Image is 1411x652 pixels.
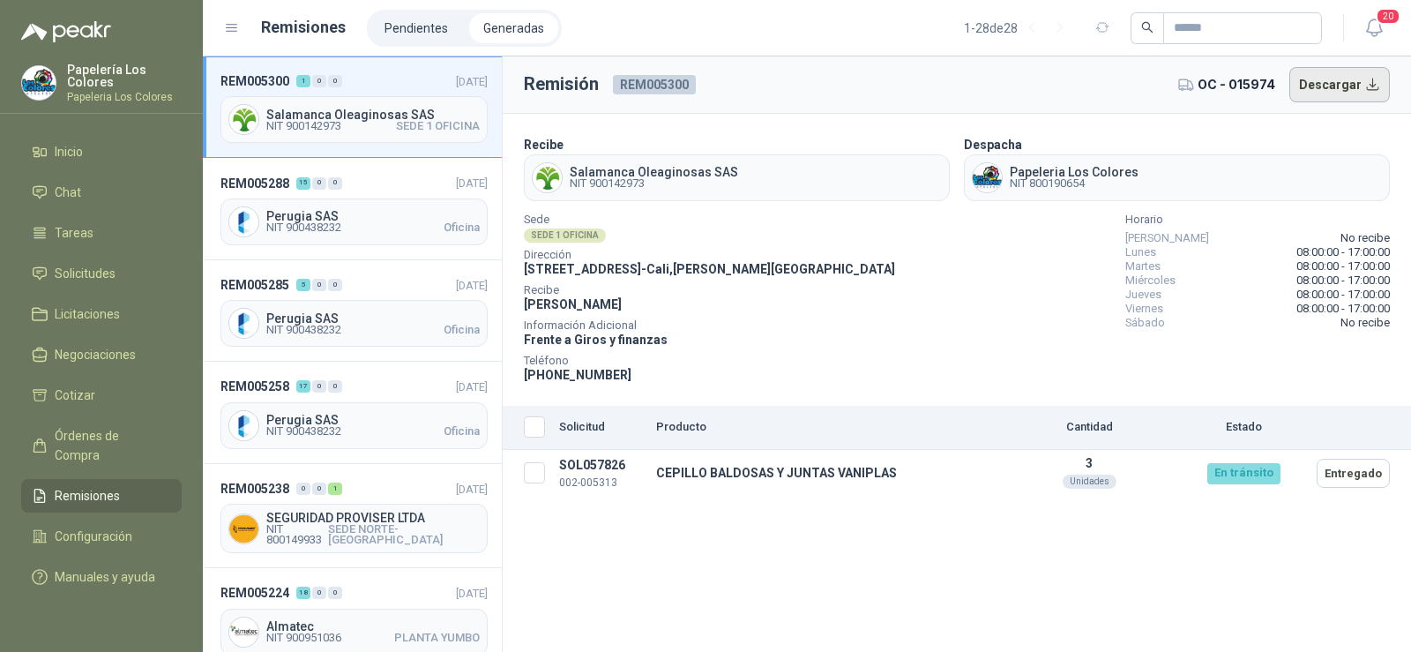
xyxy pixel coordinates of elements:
span: NIT 900438232 [266,426,341,437]
span: Perugia SAS [266,210,480,222]
span: Oficina [444,426,480,437]
a: Manuales y ayuda [21,560,182,594]
a: Licitaciones [21,297,182,331]
span: Solicitudes [55,264,116,283]
span: 08:00:00 - 17:00:00 [1296,245,1390,259]
td: CEPILLO BALDOSAS Y JUNTAS VANIPLAS [649,450,1001,497]
p: Papelería Los Colores [67,64,182,88]
span: SEDE NORTE-[GEOGRAPHIC_DATA] [328,524,480,545]
li: Pendientes [370,13,462,43]
span: Chat [55,183,81,202]
a: REM005238001[DATE] Company LogoSEGURIDAD PROVISER LTDANIT 800149933SEDE NORTE-[GEOGRAPHIC_DATA] [203,464,502,568]
span: Oficina [444,222,480,233]
span: NIT 800190654 [1010,178,1139,189]
span: OC - 015974 [1198,75,1275,94]
p: Papeleria Los Colores [67,92,182,102]
th: Seleccionar/deseleccionar [503,406,552,450]
span: [STREET_ADDRESS] - Cali , [PERSON_NAME][GEOGRAPHIC_DATA] [524,262,895,276]
a: REM0052581700[DATE] Company LogoPerugia SASNIT 900438232Oficina [203,362,502,463]
span: Configuración [55,527,132,546]
span: Frente a Giros y finanzas [524,333,668,347]
span: 08:00:00 - 17:00:00 [1296,288,1390,302]
span: [DATE] [456,176,488,190]
a: Tareas [21,216,182,250]
span: NIT 900142973 [266,121,341,131]
span: REM005285 [220,275,289,295]
span: search [1141,21,1153,34]
a: Inicio [21,135,182,169]
div: 0 [328,177,342,190]
div: 0 [328,279,342,291]
p: 002-005313 [559,475,642,491]
span: 08:00:00 - 17:00:00 [1296,259,1390,274]
span: 08:00:00 - 17:00:00 [1296,274,1390,288]
span: Tareas [55,223,93,243]
span: Información Adicional [524,321,895,330]
a: REM005285500[DATE] Company LogoPerugia SASNIT 900438232Oficina [203,260,502,362]
span: NIT 900438232 [266,222,341,233]
span: Lunes [1125,245,1156,259]
span: Cotizar [55,386,95,405]
span: NIT 900142973 [570,178,738,189]
div: Unidades [1063,475,1116,489]
img: Company Logo [229,514,258,543]
div: 17 [296,380,310,393]
div: 18 [296,587,310,599]
span: Horario [1125,215,1390,224]
div: 0 [328,380,342,393]
button: 20 [1358,12,1390,44]
div: 0 [328,587,342,599]
span: Perugia SAS [266,414,480,426]
span: REM005288 [220,174,289,193]
th: Solicitud [552,406,649,450]
div: 0 [312,483,326,495]
span: [DATE] [456,75,488,88]
div: 0 [312,279,326,291]
span: [PERSON_NAME] [524,297,622,311]
div: 1 [328,483,342,495]
span: Salamanca Oleaginosas SAS [570,166,738,178]
a: Generadas [469,13,558,43]
span: REM005300 [613,75,696,94]
div: 0 [312,75,326,87]
img: Company Logo [973,163,1002,192]
span: Remisiones [55,486,120,506]
button: Entregado [1317,459,1390,488]
div: En tránsito [1207,463,1280,484]
img: Company Logo [533,163,562,192]
span: 20 [1376,8,1400,25]
span: Negociaciones [55,345,136,364]
span: Sábado [1125,316,1165,330]
img: Company Logo [22,66,56,100]
img: Company Logo [229,618,258,647]
a: REM005300100[DATE] Company LogoSalamanca Oleaginosas SASNIT 900142973SEDE 1 OFICINA [203,56,502,158]
span: SEDE 1 OFICINA [396,121,480,131]
span: Órdenes de Compra [55,426,165,465]
img: Company Logo [229,207,258,236]
div: 0 [296,483,310,495]
span: Recibe [524,286,895,295]
div: 15 [296,177,310,190]
span: Miércoles [1125,274,1176,288]
span: [DATE] [456,279,488,292]
span: No recibe [1340,316,1390,330]
th: Estado [1177,406,1310,450]
span: [PERSON_NAME] [1125,231,1209,245]
b: Recibe [524,138,564,152]
a: Negociaciones [21,338,182,371]
span: Oficina [444,325,480,335]
span: NIT 800149933 [266,524,328,545]
h3: Remisión [524,71,599,98]
div: 0 [312,587,326,599]
span: 08:00:00 - 17:00:00 [1296,302,1390,316]
span: Viernes [1125,302,1163,316]
span: [DATE] [456,587,488,600]
span: Jueves [1125,288,1161,302]
button: Descargar [1289,67,1391,102]
div: SEDE 1 OFICINA [524,229,606,243]
a: Cotizar [21,378,182,412]
span: NIT 900438232 [266,325,341,335]
img: Logo peakr [21,21,111,42]
span: Papeleria Los Colores [1010,166,1139,178]
b: Despacha [964,138,1022,152]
